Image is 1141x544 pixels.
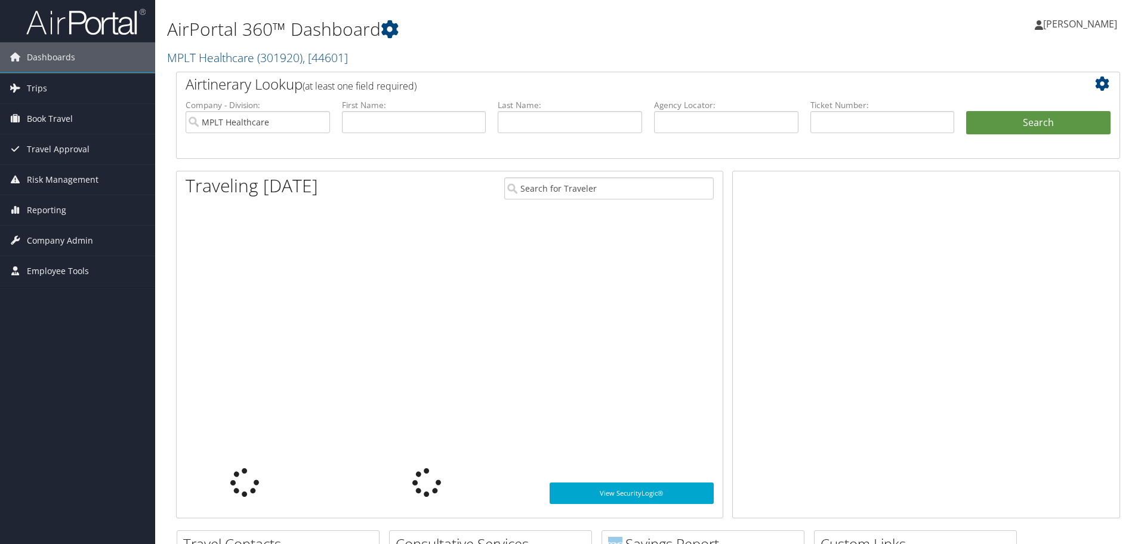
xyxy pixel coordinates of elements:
[186,99,330,111] label: Company - Division:
[186,173,318,198] h1: Traveling [DATE]
[167,17,809,42] h1: AirPortal 360™ Dashboard
[186,74,1032,94] h2: Airtinerary Lookup
[27,73,47,103] span: Trips
[303,50,348,66] span: , [ 44601 ]
[27,226,93,256] span: Company Admin
[27,165,98,195] span: Risk Management
[257,50,303,66] span: ( 301920 )
[498,99,642,111] label: Last Name:
[1043,17,1117,30] span: [PERSON_NAME]
[27,42,75,72] span: Dashboards
[550,482,714,504] a: View SecurityLogic®
[303,79,417,93] span: (at least one field required)
[27,195,66,225] span: Reporting
[27,104,73,134] span: Book Travel
[504,177,714,199] input: Search for Traveler
[27,134,90,164] span: Travel Approval
[167,50,348,66] a: MPLT Healthcare
[654,99,798,111] label: Agency Locator:
[810,99,955,111] label: Ticket Number:
[1035,6,1129,42] a: [PERSON_NAME]
[26,8,146,36] img: airportal-logo.png
[966,111,1111,135] button: Search
[342,99,486,111] label: First Name:
[27,256,89,286] span: Employee Tools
